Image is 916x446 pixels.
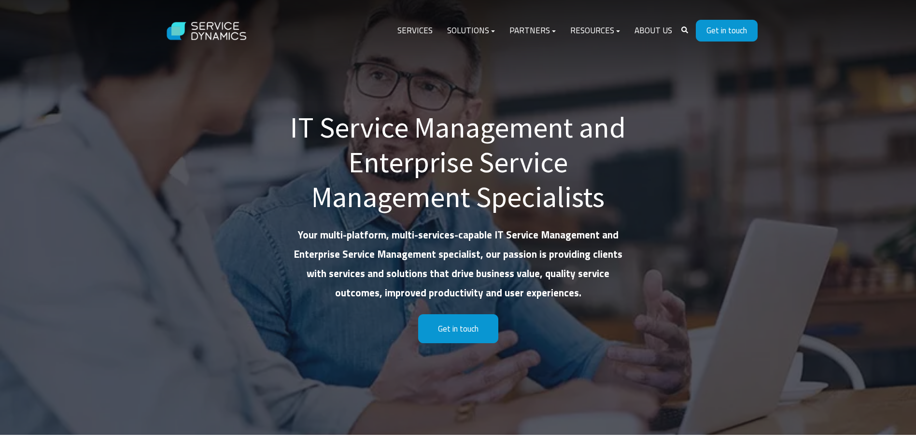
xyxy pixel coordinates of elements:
[294,227,622,300] strong: Your multi-platform, multi-services-capable IT Service Management and Enterprise Service Manageme...
[390,19,679,42] div: Navigation Menu
[627,19,679,42] a: About Us
[289,110,627,214] h1: IT Service Management and Enterprise Service Management Specialists
[418,314,498,344] a: Get in touch
[696,20,758,42] a: Get in touch
[390,19,440,42] a: Services
[159,13,255,50] img: Service Dynamics Logo - White
[563,19,627,42] a: Resources
[502,19,563,42] a: Partners
[440,19,502,42] a: Solutions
